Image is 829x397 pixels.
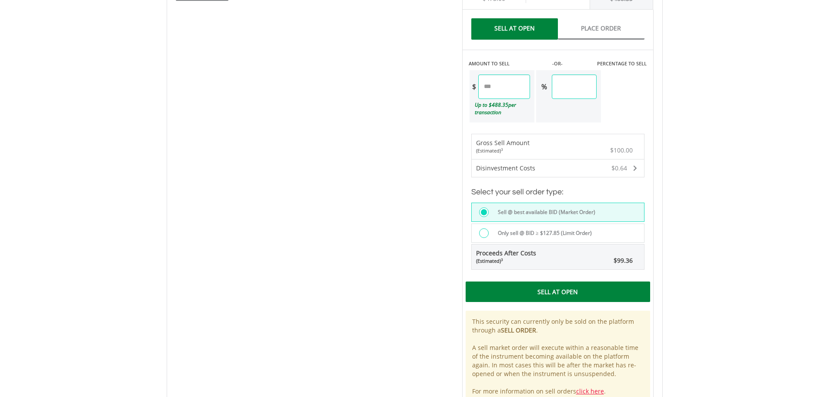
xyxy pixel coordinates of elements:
span: Disinvestment Costs [476,164,535,172]
div: Gross Sell Amount [476,139,530,154]
span: $100.00 [610,146,633,154]
div: $ [470,75,478,99]
span: $0.64 [611,164,627,172]
div: (Estimated) [476,147,530,154]
label: Sell @ best available BID (Market Order) [493,207,595,217]
div: Up to $ per transaction [470,99,530,118]
label: Only sell @ BID ≥ $127.85 (Limit Order) [493,228,592,238]
span: 488.35 [492,101,508,109]
div: Sell At Open [466,282,650,302]
div: % [536,75,552,99]
label: AMOUNT TO SELL [469,60,510,67]
label: -OR- [552,60,563,67]
a: click here [576,387,604,395]
span: Proceeds After Costs [476,249,536,265]
a: Sell At Open [471,18,558,40]
sup: 3 [501,147,503,152]
h3: Select your sell order type: [471,186,644,198]
label: PERCENTAGE TO SELL [597,60,647,67]
div: (Estimated) [476,258,536,265]
sup: 3 [501,257,503,262]
span: $99.36 [614,256,633,265]
b: SELL ORDER [501,326,536,334]
a: Place Order [558,18,644,40]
